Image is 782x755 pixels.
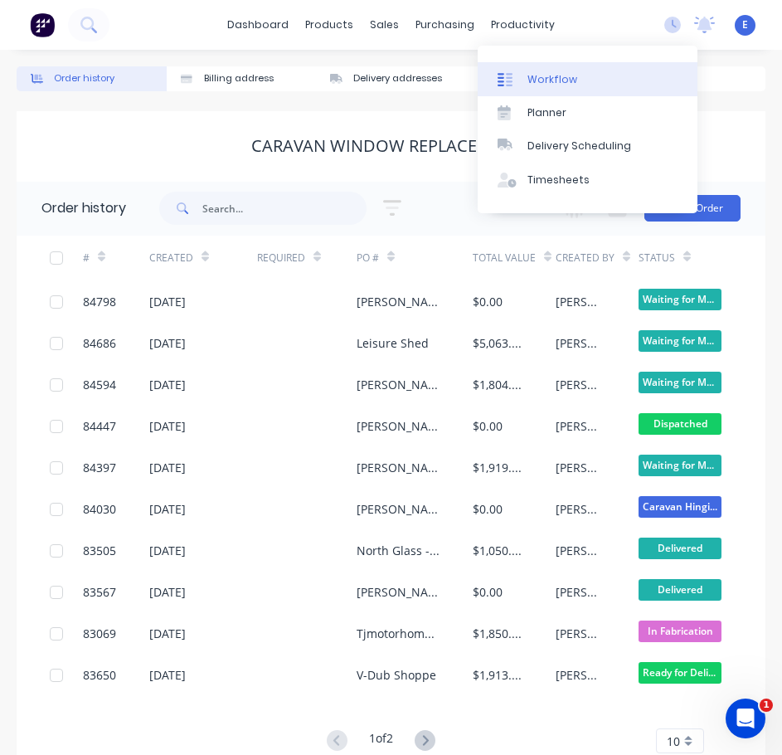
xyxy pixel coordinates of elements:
[357,376,440,393] div: [PERSON_NAME]
[473,293,503,310] div: $0.00
[362,12,407,37] div: sales
[478,163,697,197] a: Timesheets
[473,376,522,393] div: $1,804.35
[473,459,522,476] div: $1,919.35
[149,625,186,642] div: [DATE]
[639,662,721,683] span: Ready for Deliv...
[357,334,429,352] div: Leisure Shed
[357,459,440,476] div: [PERSON_NAME]
[556,542,605,559] div: [PERSON_NAME]
[639,455,721,475] span: Waiting for Mou...
[473,666,522,684] div: $1,913.60
[556,293,605,310] div: [PERSON_NAME]
[297,12,362,37] div: products
[527,72,577,87] div: Workflow
[149,666,186,684] div: [DATE]
[357,500,440,518] div: [PERSON_NAME]
[83,334,116,352] div: 84686
[667,733,680,750] span: 10
[473,500,503,518] div: $0.00
[473,625,522,642] div: $1,850.35
[83,500,116,518] div: 84030
[251,136,532,156] div: Caravan Window Replacements
[478,129,697,163] a: Delivery Scheduling
[473,417,503,435] div: $0.00
[357,251,379,265] div: PO #
[83,459,116,476] div: 84397
[149,542,186,559] div: [DATE]
[149,500,186,518] div: [DATE]
[83,376,116,393] div: 84594
[149,417,186,435] div: [DATE]
[473,542,522,559] div: $1,050.32
[202,192,367,225] input: Search...
[556,236,639,281] div: Created By
[478,62,697,95] a: Workflow
[41,198,126,218] div: Order history
[639,579,721,600] span: Delivered
[556,500,605,518] div: [PERSON_NAME]
[478,96,697,129] a: Planner
[556,459,605,476] div: [PERSON_NAME]
[639,496,721,517] span: Caravan Hinging
[639,236,755,281] div: Status
[83,251,90,265] div: #
[556,376,605,393] div: [PERSON_NAME]
[83,417,116,435] div: 84447
[556,334,605,352] div: [PERSON_NAME]
[742,17,748,32] span: E
[83,293,116,310] div: 84798
[556,583,605,601] div: [PERSON_NAME]
[149,583,186,601] div: [DATE]
[760,699,773,712] span: 1
[219,12,297,37] a: dashboard
[149,236,257,281] div: Created
[357,666,436,684] div: V-Dub Shoppe
[556,251,614,265] div: Created By
[527,173,590,188] div: Timesheets
[83,666,116,684] div: 83650
[639,621,721,641] span: In Fabrication
[54,71,114,85] div: Order history
[473,251,536,265] div: Total Value
[149,376,186,393] div: [DATE]
[556,417,605,435] div: [PERSON_NAME]
[149,459,186,476] div: [DATE]
[473,583,503,601] div: $0.00
[17,66,167,91] button: Order history
[167,66,317,91] button: Billing address
[639,330,721,351] span: Waiting for Mou...
[466,66,616,91] button: Collaborate
[639,251,675,265] div: Status
[83,583,116,601] div: 83567
[483,12,563,37] div: productivity
[527,139,631,153] div: Delivery Scheduling
[357,542,440,559] div: North Glass - [PERSON_NAME]
[357,625,440,642] div: Tjmotorhomes - [PERSON_NAME]
[407,12,483,37] div: purchasing
[353,71,442,85] div: Delivery addresses
[204,71,274,85] div: Billing address
[357,583,440,601] div: [PERSON_NAME]
[473,236,556,281] div: Total Value
[639,289,721,309] span: Waiting for Mou...
[726,699,765,738] iframe: Intercom live chat
[556,625,605,642] div: [PERSON_NAME]
[556,666,605,684] div: [PERSON_NAME]
[639,538,721,558] span: Delivered
[357,417,440,435] div: [PERSON_NAME]
[30,12,55,37] img: Factory
[257,251,305,265] div: Required
[149,293,186,310] div: [DATE]
[83,625,116,642] div: 83069
[83,542,116,559] div: 83505
[316,66,466,91] button: Delivery addresses
[257,236,357,281] div: Required
[527,105,566,120] div: Planner
[639,413,721,434] span: Dispatched
[357,293,440,310] div: [PERSON_NAME]
[149,334,186,352] div: [DATE]
[83,236,149,281] div: #
[149,251,193,265] div: Created
[369,729,393,753] div: 1 of 2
